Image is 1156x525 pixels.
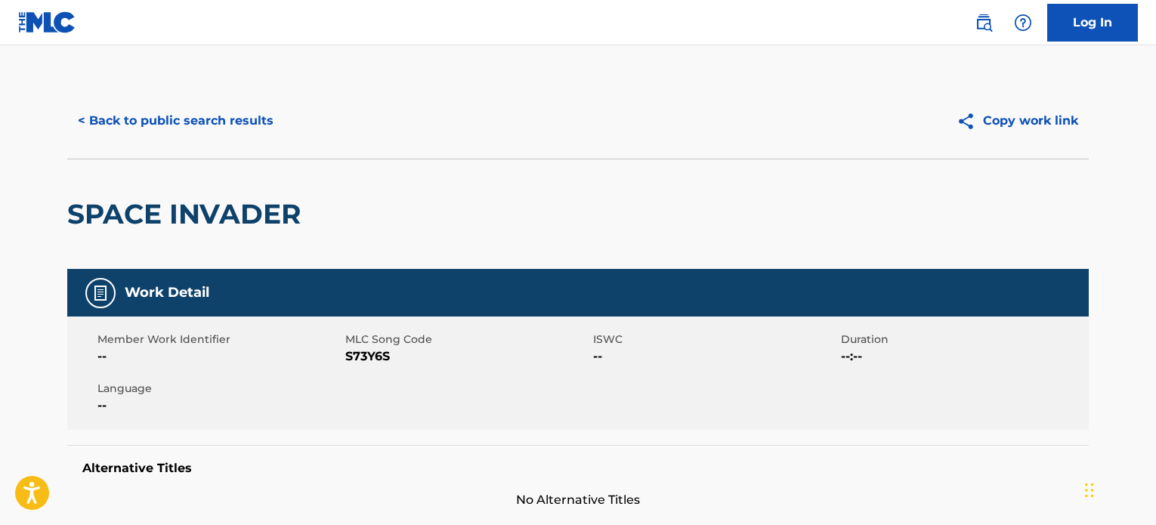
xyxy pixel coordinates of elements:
span: S73Y6S [345,347,589,366]
span: --:-- [841,347,1085,366]
a: Public Search [969,8,999,38]
img: search [975,14,993,32]
span: -- [593,347,837,366]
h2: SPACE INVADER [67,197,308,231]
button: < Back to public search results [67,102,284,140]
span: -- [97,397,342,415]
h5: Work Detail [125,284,209,301]
button: Copy work link [946,102,1089,140]
iframe: Chat Widget [1080,452,1156,525]
img: Work Detail [91,284,110,302]
span: Duration [841,332,1085,347]
span: Member Work Identifier [97,332,342,347]
h5: Alternative Titles [82,461,1074,476]
span: No Alternative Titles [67,491,1089,509]
div: Help [1008,8,1038,38]
a: Log In [1047,4,1138,42]
span: -- [97,347,342,366]
img: Copy work link [957,112,983,131]
div: Drag [1085,468,1094,513]
span: MLC Song Code [345,332,589,347]
img: MLC Logo [18,11,76,33]
span: ISWC [593,332,837,347]
img: help [1014,14,1032,32]
span: Language [97,381,342,397]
